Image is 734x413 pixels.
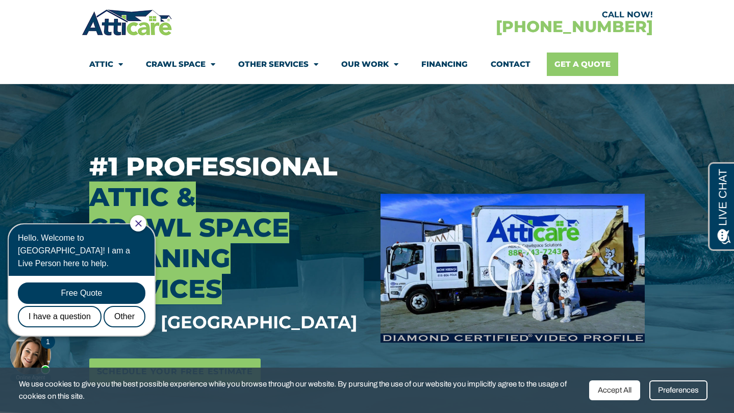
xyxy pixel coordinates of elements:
div: Play Video [487,243,538,294]
a: Our Work [341,53,398,76]
span: Opens a chat window [25,8,82,21]
div: Preferences [649,380,707,400]
span: We use cookies to give you the best possible experience while you browse through our website. By ... [19,378,581,403]
iframe: Chat Invitation [5,214,168,382]
div: in the [GEOGRAPHIC_DATA] [89,312,366,333]
span: Attic & Crawl Space [89,182,289,243]
a: Financing [421,53,468,76]
a: Contact [491,53,530,76]
nav: Menu [89,53,645,76]
div: Accept All [589,380,640,400]
span: Schedule Your Free Estimate [97,364,254,380]
h3: #1 Professional [89,151,366,333]
a: Crawl Space [146,53,215,76]
a: Schedule Your Free Estimate [89,358,261,385]
a: Attic [89,53,123,76]
a: Other Services [238,53,318,76]
div: CALL NOW! [367,11,653,19]
a: Get A Quote [547,53,618,76]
